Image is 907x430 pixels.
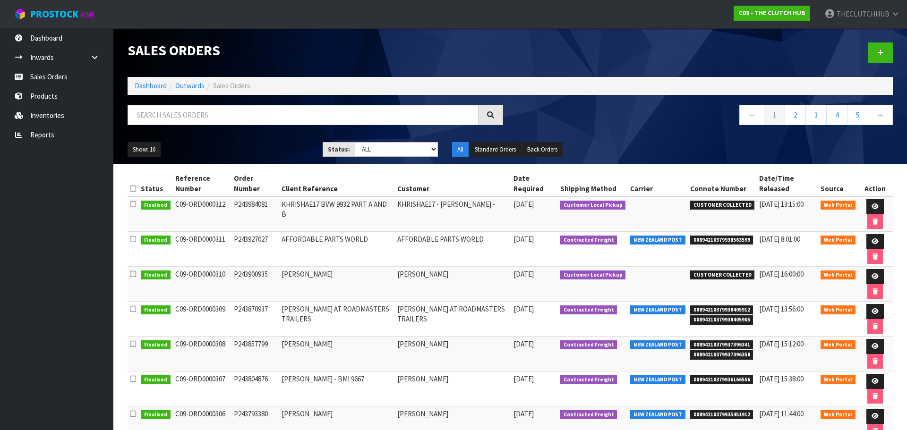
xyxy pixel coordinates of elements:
[630,375,685,385] span: NEW ZEALAND POST
[821,236,856,245] span: Web Portal
[279,302,395,337] td: [PERSON_NAME] AT ROADMASTERS TRAILERS
[560,270,626,280] span: Customer Local Pickup
[847,105,868,125] a: 5
[690,270,755,280] span: CUSTOMER COLLECTED
[690,305,753,315] span: 00894210379938405912
[80,10,95,19] small: WMS
[395,302,511,337] td: [PERSON_NAME] AT ROADMASTERS TRAILERS
[759,409,804,418] span: [DATE] 11:44:00
[231,302,279,337] td: P243870937
[14,8,26,20] img: cube-alt.png
[141,375,171,385] span: Finalised
[630,340,685,350] span: NEW ZEALAND POST
[690,201,755,210] span: CUSTOMER COLLECTED
[690,236,753,245] span: 00894210379938563599
[785,105,806,125] a: 2
[231,232,279,267] td: P243927027
[173,302,232,337] td: C09-ORD0000309
[837,9,890,18] span: THECLUTCHHUB
[858,171,893,196] th: Action
[175,81,205,90] a: Outwards
[688,171,757,196] th: Connote Number
[821,340,856,350] span: Web Portal
[818,171,858,196] th: Source
[395,371,511,406] td: [PERSON_NAME]
[630,305,685,315] span: NEW ZEALAND POST
[231,371,279,406] td: P243804876
[141,201,171,210] span: Finalised
[141,410,171,420] span: Finalised
[558,171,628,196] th: Shipping Method
[628,171,688,196] th: Carrier
[560,410,617,420] span: Contracted Freight
[513,409,534,418] span: [DATE]
[452,142,469,157] button: All
[279,171,395,196] th: Client Reference
[759,304,804,313] span: [DATE] 13:56:00
[821,201,856,210] span: Web Portal
[522,142,563,157] button: Back Orders
[173,267,232,302] td: C09-ORD0000310
[805,105,827,125] a: 3
[560,305,617,315] span: Contracted Freight
[513,304,534,313] span: [DATE]
[395,232,511,267] td: AFFORDABLE PARTS WORLD
[513,374,534,383] span: [DATE]
[30,8,78,20] span: ProStock
[173,337,232,371] td: C09-ORD0000308
[739,9,805,17] strong: C09 - THE CLUTCH HUB
[690,350,753,360] span: 00894210379937396358
[395,337,511,371] td: [PERSON_NAME]
[141,305,171,315] span: Finalised
[759,339,804,348] span: [DATE] 15:12:00
[141,236,171,245] span: Finalised
[868,105,893,125] a: →
[560,375,617,385] span: Contracted Freight
[141,340,171,350] span: Finalised
[173,171,232,196] th: Reference Number
[517,105,893,128] nav: Page navigation
[279,232,395,267] td: AFFORDABLE PARTS WORLD
[135,81,167,90] a: Dashboard
[128,105,479,125] input: Search sales orders
[630,410,685,420] span: NEW ZEALAND POST
[279,337,395,371] td: [PERSON_NAME]
[231,196,279,232] td: P243984081
[690,410,753,420] span: 00894210379935451912
[231,337,279,371] td: P243857799
[759,200,804,209] span: [DATE] 13:15:00
[128,142,161,157] button: Show: 10
[690,340,753,350] span: 00894210379937396341
[395,171,511,196] th: Customer
[395,267,511,302] td: [PERSON_NAME]
[128,42,503,58] h1: Sales Orders
[630,236,685,245] span: NEW ZEALAND POST
[173,232,232,267] td: C09-ORD0000311
[821,410,856,420] span: Web Portal
[513,270,534,278] span: [DATE]
[764,105,785,125] a: 1
[560,340,617,350] span: Contracted Freight
[138,171,173,196] th: Status
[759,270,804,278] span: [DATE] 16:00:00
[173,196,232,232] td: C09-ORD0000312
[821,305,856,315] span: Web Portal
[739,105,764,125] a: ←
[690,375,753,385] span: 00894210379936166556
[213,81,250,90] span: Sales Orders
[279,196,395,232] td: KHRISHAE17 BVW 9932 PART A AND B
[231,171,279,196] th: Order Number
[759,235,800,244] span: [DATE] 8:01:00
[759,374,804,383] span: [DATE] 15:38:00
[141,270,171,280] span: Finalised
[328,145,350,153] strong: Status:
[470,142,521,157] button: Standard Orders
[279,267,395,302] td: [PERSON_NAME]
[826,105,847,125] a: 4
[513,235,534,244] span: [DATE]
[560,236,617,245] span: Contracted Freight
[821,270,856,280] span: Web Portal
[231,267,279,302] td: P243900935
[395,196,511,232] td: KHRISHAE17 - [PERSON_NAME] -
[279,371,395,406] td: [PERSON_NAME] - BMI 9667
